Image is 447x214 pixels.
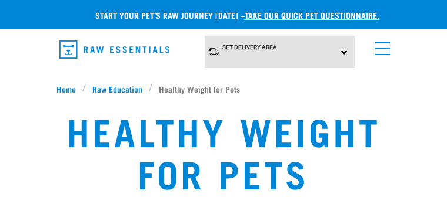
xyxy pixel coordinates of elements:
a: menu [369,35,391,56]
img: Raw Essentials Logo [59,40,169,59]
span: Raw Education [92,83,142,95]
nav: breadcrumbs [56,83,391,95]
a: take our quick pet questionnaire. [245,13,379,17]
a: Home [56,83,82,95]
span: Set Delivery Area [222,44,277,50]
a: Raw Education [86,83,149,95]
img: van-moving.png [208,47,219,56]
h1: Healthy Weight for Pets [56,109,391,193]
span: Home [56,83,76,95]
